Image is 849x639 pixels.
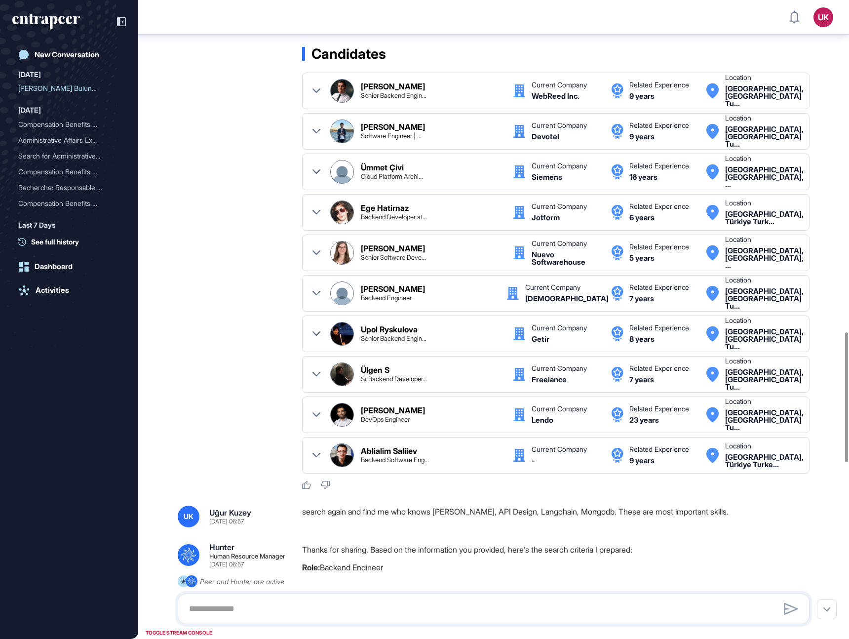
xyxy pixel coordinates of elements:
[18,164,112,180] div: Compensation Benefits Man...
[361,457,429,463] div: Backend Software Engineer | Python | Flask | FastAPI | PHP | Symfony | Laravel | MySQL
[311,47,386,61] span: Candidates
[629,365,689,372] div: Related Experience
[725,210,804,225] div: Ankara, Türkiye Turkey Turkey
[12,280,126,300] a: Activities
[725,409,804,431] div: Istanbul, Türkiye Turkey Turkey
[629,133,655,140] div: 9 years
[532,122,587,129] div: Current Company
[12,45,126,65] a: New Conversation
[629,446,689,453] div: Related Experience
[725,277,751,283] div: Location
[35,50,99,59] div: New Conversation
[331,160,353,183] img: Ümmet Çivi
[18,69,41,80] div: [DATE]
[361,123,425,131] div: [PERSON_NAME]
[361,92,426,99] div: Senior Backend Engineer
[209,543,234,551] div: Hunter
[725,125,804,148] div: Istanbul, Türkiye Turkey Turkey
[18,180,112,196] div: Recherche: Responsable Co...
[361,254,426,261] div: Senior Software Developer
[18,164,120,180] div: Compensation Benefits Manager Search for MEA Region with C&B Program Design and Execution Skills ...
[143,627,215,639] div: TOGGLE STREAM CONSOLE
[209,561,244,567] div: [DATE] 06:57
[725,328,804,350] div: Istanbul, Türkiye Turkey Turkey
[302,561,817,574] p: Backend Engineer
[629,335,655,343] div: 8 years
[361,173,423,180] div: Cloud Platform Architect | Software Architect at Siemens
[629,457,655,464] div: 9 years
[331,282,353,305] img: Mujahed Saif
[725,166,804,188] div: Istanbul, Istanbul, Türkiye Turkey Turkey
[629,214,655,221] div: 6 years
[629,284,689,291] div: Related Experience
[725,368,804,391] div: Istanbul, Türkiye Turkey Turkey
[361,447,417,455] div: Ablialim Saliiev
[18,80,112,96] div: [PERSON_NAME] Bulunma...
[331,363,353,386] img: Ülgen S
[361,244,425,252] div: [PERSON_NAME]
[18,196,112,211] div: Compensation Benefits Man...
[532,251,602,266] div: Nuevo Softwarehouse
[18,117,120,132] div: Compensation Benefits Manager for MEA Region in Automotive and Manufacturing Sectors
[629,92,655,100] div: 9 years
[302,543,817,556] p: Thanks for sharing. Based on the information you provided, here's the search criteria I prepared:
[302,506,817,527] div: search again and find me who knows [PERSON_NAME], API Design, Langchain, Mongodb. These are most ...
[18,104,41,116] div: [DATE]
[725,236,751,243] div: Location
[532,81,587,88] div: Current Company
[629,162,689,169] div: Related Experience
[629,122,689,129] div: Related Experience
[31,237,79,247] span: See full history
[629,324,689,331] div: Related Experience
[209,519,244,524] div: [DATE] 06:57
[12,257,126,277] a: Dashboard
[532,335,549,343] div: Getir
[532,162,587,169] div: Current Company
[629,376,654,383] div: 7 years
[209,509,251,517] div: Uğur Kuzey
[525,284,580,291] div: Current Company
[629,173,657,181] div: 16 years
[331,201,353,224] img: Ege Hatirnaz
[12,14,80,30] div: entrapeer-logo
[629,416,659,424] div: 23 years
[629,254,655,262] div: 5 years
[18,180,120,196] div: Recherche: Responsable Compensations et Avantages pour la région MEA avec compétences en Récompen...
[532,133,559,140] div: Devotel
[361,366,389,374] div: Ülgen S
[18,80,120,96] div: Özgür Akaoğlu'nun Bulunması
[18,196,120,211] div: Compensation Benefits Manager Role for MEA Region in Automotive and Manufacturing Industries
[302,562,320,572] strong: Role:
[532,240,587,247] div: Current Company
[361,325,418,333] div: Upol Ryskulova
[532,446,587,453] div: Current Company
[361,163,404,171] div: Ümmet Çivi
[331,120,353,143] img: Mohammad Javanbakht
[725,247,804,269] div: Istanbul, Istanbul, Türkiye Turkey Turkey
[18,132,120,148] div: Administrative Affairs Expert with 5 Years Experience in Automotive Sector, Istanbul
[813,7,833,27] button: UK
[725,74,751,81] div: Location
[18,117,112,132] div: Compensation Benefits Man...
[361,376,427,382] div: Sr Backend Developer & Jr Creative Technologist
[532,416,553,424] div: Lendo
[209,553,285,559] div: Human Resource Manager
[361,416,410,423] div: DevOps Engineer
[331,322,353,345] img: Upol Ryskulova
[532,457,535,464] div: -
[532,173,562,181] div: Siemens
[532,203,587,210] div: Current Company
[629,81,689,88] div: Related Experience
[725,115,751,121] div: Location
[331,403,353,426] img: Muhammad Salehi
[725,398,751,405] div: Location
[725,200,751,206] div: Location
[331,80,353,102] img: Hassan Naghibi
[18,132,112,148] div: Administrative Affairs Ex...
[525,295,609,302] div: Zentist
[532,214,560,221] div: Jotform
[725,358,751,364] div: Location
[18,148,112,164] div: Search for Administrative...
[725,287,804,310] div: Istanbul, Türkiye Turkey Turkey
